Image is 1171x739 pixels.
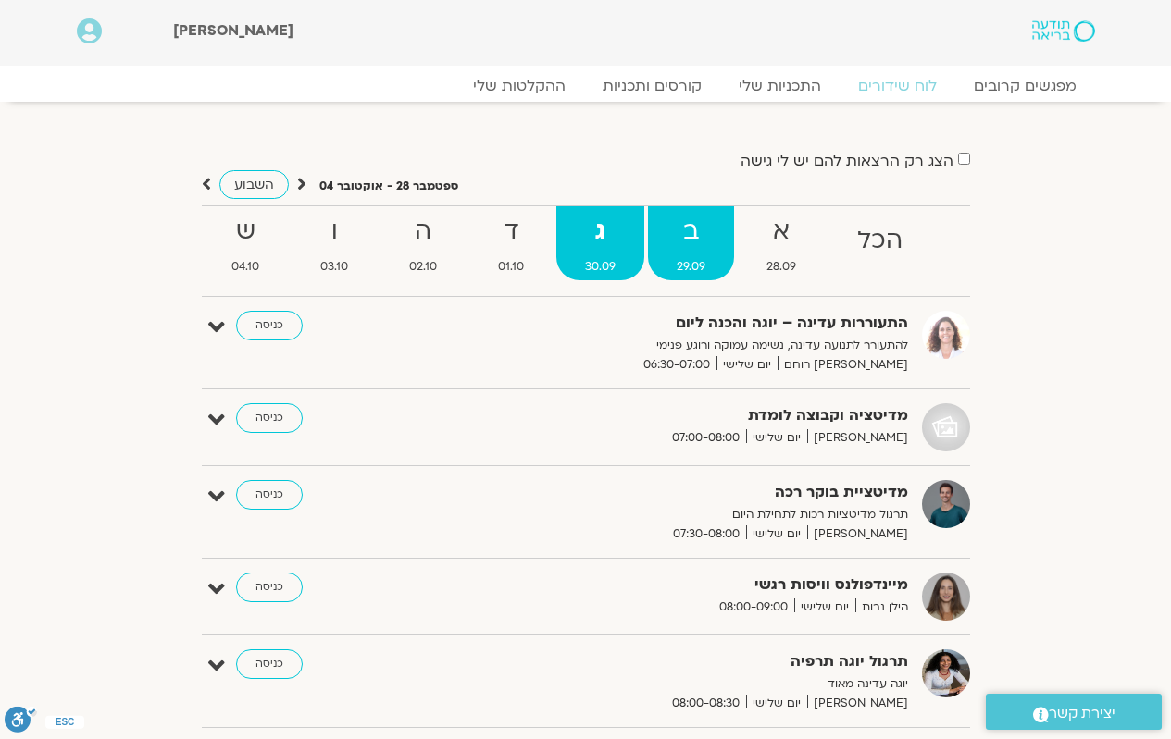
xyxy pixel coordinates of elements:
[720,77,840,95] a: התכניות שלי
[292,211,377,252] strong: ו
[455,403,908,428] strong: מדיטציה וקבוצה לומדת
[648,211,734,252] strong: ב
[741,153,953,169] label: הצג רק הרצאות להם יש לי גישה
[584,77,720,95] a: קורסים ותכניות
[173,20,293,41] span: [PERSON_NAME]
[455,336,908,355] p: להתעורר לתנועה עדינה, נשימה עמוקה ורוגע פנימי
[716,355,778,375] span: יום שלישי
[738,206,825,280] a: א28.09
[380,206,466,280] a: ה02.10
[746,524,807,544] span: יום שלישי
[807,524,908,544] span: [PERSON_NAME]
[469,211,553,252] strong: ד
[746,428,807,448] span: יום שלישי
[219,170,289,199] a: השבוע
[319,177,458,196] p: ספטמבר 28 - אוקטובר 04
[666,428,746,448] span: 07:00-08:00
[738,257,825,277] span: 28.09
[292,257,377,277] span: 03.10
[455,480,908,505] strong: מדיטציית בוקר רכה
[204,211,289,252] strong: ש
[807,694,908,713] span: [PERSON_NAME]
[648,206,734,280] a: ב29.09
[556,257,644,277] span: 30.09
[380,257,466,277] span: 02.10
[840,77,955,95] a: לוח שידורים
[855,597,908,617] span: הילן נבות
[380,211,466,252] strong: ה
[556,211,644,252] strong: ג
[455,77,584,95] a: ההקלטות שלי
[236,311,303,340] a: כניסה
[556,206,644,280] a: ג30.09
[828,206,931,280] a: הכל
[738,211,825,252] strong: א
[234,176,274,193] span: השבוע
[236,403,303,433] a: כניסה
[666,524,746,544] span: 07:30-08:00
[666,694,746,713] span: 08:00-08:30
[236,573,303,602] a: כניסה
[455,505,908,524] p: תרגול מדיטציות רכות לתחילת היום
[204,206,289,280] a: ש04.10
[77,77,1095,95] nav: Menu
[469,206,553,280] a: ד01.10
[955,77,1095,95] a: מפגשים קרובים
[986,694,1162,730] a: יצירת קשר
[236,480,303,510] a: כניסה
[648,257,734,277] span: 29.09
[794,597,855,617] span: יום שלישי
[455,649,908,674] strong: תרגול יוגה תרפיה
[292,206,377,280] a: ו03.10
[455,573,908,597] strong: מיינדפולנס וויסות רגשי
[1049,701,1115,726] span: יצירת קשר
[637,355,716,375] span: 06:30-07:00
[204,257,289,277] span: 04.10
[778,355,908,375] span: [PERSON_NAME] רוחם
[455,311,908,336] strong: התעוררות עדינה – יוגה והכנה ליום
[807,428,908,448] span: [PERSON_NAME]
[455,674,908,694] p: יוגה עדינה מאוד
[713,597,794,617] span: 08:00-09:00
[746,694,807,713] span: יום שלישי
[469,257,553,277] span: 01.10
[236,649,303,679] a: כניסה
[828,220,931,262] strong: הכל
